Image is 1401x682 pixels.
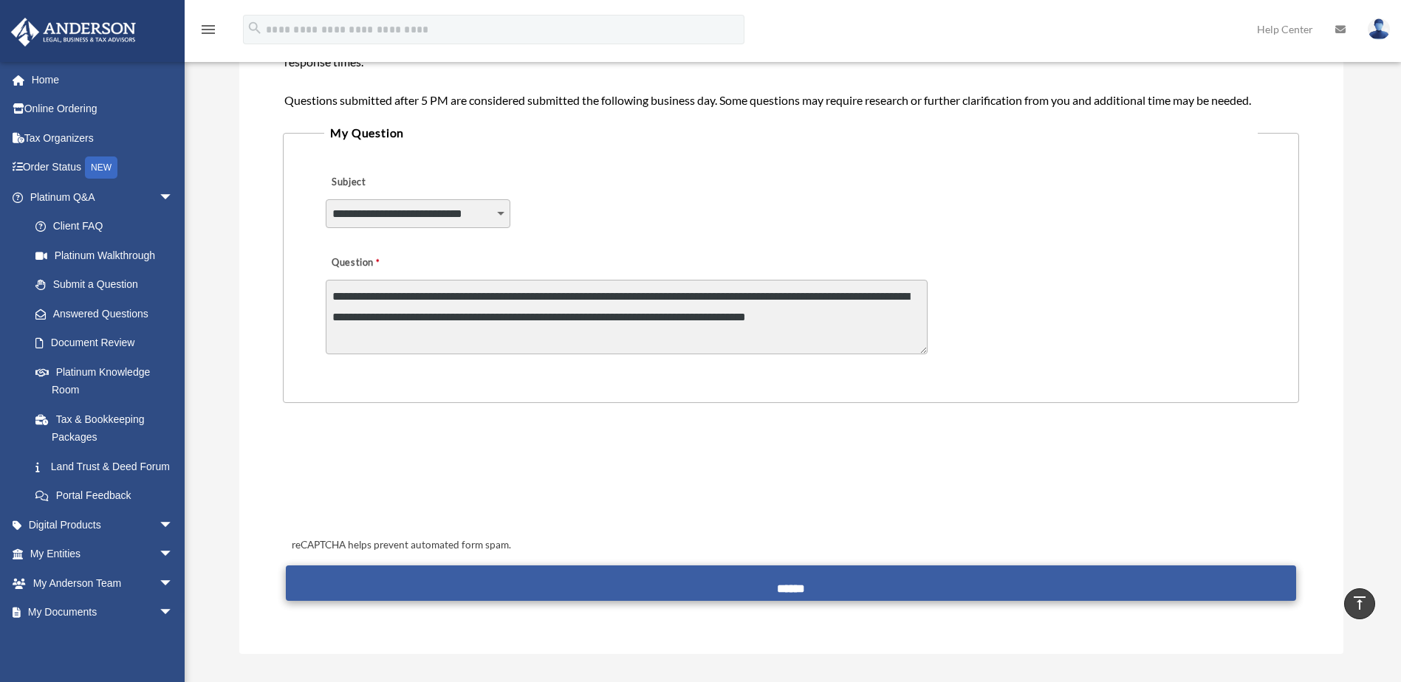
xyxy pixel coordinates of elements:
[85,156,117,179] div: NEW
[10,65,196,94] a: Home
[21,452,196,481] a: Land Trust & Deed Forum
[199,26,217,38] a: menu
[10,627,196,656] a: Online Learningarrow_drop_down
[10,94,196,124] a: Online Ordering
[287,449,512,506] iframe: reCAPTCHA
[1368,18,1390,40] img: User Pic
[10,510,196,540] a: Digital Productsarrow_drop_down
[7,18,140,46] img: Anderson Advisors Platinum Portal
[326,252,440,273] label: Question
[21,404,196,452] a: Tax & Bookkeeping Packages
[324,123,1257,143] legend: My Question
[1344,588,1375,619] a: vertical_align_top
[10,568,196,598] a: My Anderson Teamarrow_drop_down
[10,153,196,183] a: Order StatusNEW
[159,598,188,628] span: arrow_drop_down
[10,182,196,212] a: Platinum Q&Aarrow_drop_down
[21,212,196,241] a: Client FAQ
[21,241,196,270] a: Platinum Walkthrough
[159,627,188,657] span: arrow_drop_down
[326,172,466,193] label: Subject
[21,270,188,300] a: Submit a Question
[1351,594,1369,612] i: vertical_align_top
[247,20,263,36] i: search
[10,540,196,569] a: My Entitiesarrow_drop_down
[21,481,196,511] a: Portal Feedback
[10,598,196,627] a: My Documentsarrow_drop_down
[159,182,188,213] span: arrow_drop_down
[21,357,196,404] a: Platinum Knowledge Room
[21,328,196,358] a: Document Review
[159,540,188,570] span: arrow_drop_down
[10,123,196,153] a: Tax Organizers
[286,537,1295,554] div: reCAPTCHA helps prevent automated form spam.
[159,568,188,599] span: arrow_drop_down
[159,510,188,540] span: arrow_drop_down
[199,21,217,38] i: menu
[21,299,196,328] a: Answered Questions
